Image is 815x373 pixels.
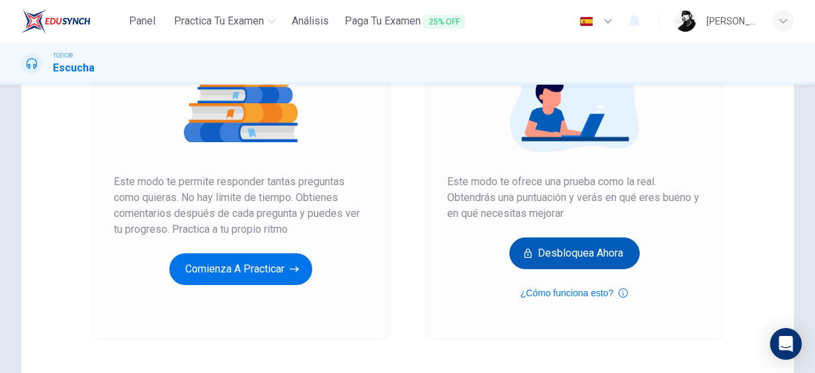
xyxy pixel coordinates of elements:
a: Análisis [286,9,334,34]
img: Profile picture [675,11,696,32]
img: es [578,17,595,26]
a: EduSynch logo [21,8,121,34]
span: 25% OFF [423,15,465,29]
button: Análisis [286,9,334,33]
h1: Escucha [53,60,95,76]
span: TOEIC® [53,51,73,60]
button: ¿Cómo funciona esto? [521,285,628,301]
span: Practica tu examen [174,13,264,29]
a: Panel [121,9,163,34]
span: Este modo te ofrece una prueba como la real. Obtendrás una puntuación y verás en qué eres bueno y... [447,174,701,222]
img: EduSynch logo [21,8,91,34]
div: [PERSON_NAME] [707,13,757,29]
button: Comienza a practicar [169,253,312,285]
span: Panel [129,13,155,29]
button: Panel [121,9,163,33]
button: Paga Tu Examen25% OFF [339,9,470,34]
span: Análisis [292,13,329,29]
button: Desbloquea ahora [509,237,640,269]
div: Open Intercom Messenger [770,328,802,360]
span: Paga Tu Examen [345,13,465,30]
span: Este modo te permite responder tantas preguntas como quieras. No hay límite de tiempo. Obtienes c... [114,174,368,237]
button: Practica tu examen [169,9,281,33]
